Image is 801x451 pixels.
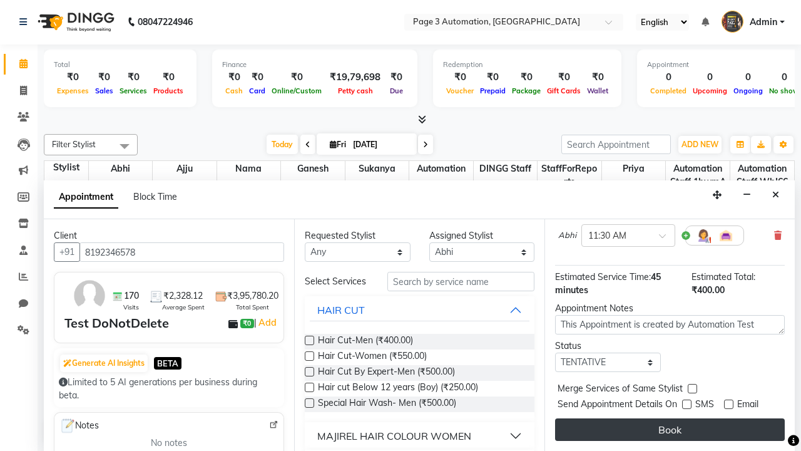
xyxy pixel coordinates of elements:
[558,382,683,398] span: Merge Services of Same Stylist
[558,229,576,242] span: Abhi
[318,350,427,365] span: Hair Cut-Women (₹550.00)
[544,70,584,85] div: ₹0
[227,289,278,303] span: ₹3,95,780.20
[54,186,118,209] span: Appointment
[750,16,777,29] span: Admin
[124,289,139,303] span: 170
[722,11,743,33] img: Admin
[268,86,325,95] span: Online/Custom
[162,303,205,312] span: Average Spent
[71,277,108,314] img: avatar
[89,161,153,177] span: Abhi
[32,4,118,39] img: logo
[730,161,794,190] span: Automation Staff WhJ66
[240,319,253,329] span: ₹0
[305,229,411,242] div: Requested Stylist
[385,70,407,85] div: ₹0
[509,70,544,85] div: ₹0
[281,161,345,177] span: Ganesh
[544,86,584,95] span: Gift Cards
[647,86,690,95] span: Completed
[163,289,203,303] span: ₹2,328.12
[602,161,666,177] span: Priya
[318,334,413,350] span: Hair Cut-Men (₹400.00)
[477,70,509,85] div: ₹0
[222,60,407,70] div: Finance
[54,242,80,262] button: +91
[133,191,177,202] span: Block Time
[443,86,477,95] span: Voucher
[666,161,730,190] span: Automation Staff 1bwmA
[691,284,725,296] span: ₹400.00
[310,299,529,321] button: HAIR CUT
[477,86,509,95] span: Prepaid
[690,70,730,85] div: 0
[222,70,246,85] div: ₹0
[54,60,186,70] div: Total
[44,161,88,174] div: Stylist
[59,418,99,434] span: Notes
[54,86,92,95] span: Expenses
[730,70,766,85] div: 0
[150,70,186,85] div: ₹0
[318,381,478,397] span: Hair cut Below 12 years (Boy) (₹250.00)
[60,355,148,372] button: Generate AI Insights
[681,140,718,149] span: ADD NEW
[695,398,714,413] span: SMS
[317,428,471,443] div: MAJIREL HAIR COLOUR WOMEN
[236,303,269,312] span: Total Spent
[509,86,544,95] span: Package
[116,86,150,95] span: Services
[222,86,246,95] span: Cash
[555,302,785,315] div: Appointment Notes
[153,161,217,177] span: Ajju
[387,272,534,291] input: Search by service name
[678,136,722,153] button: ADD NEW
[317,303,365,318] div: HAIR CUT
[584,70,611,85] div: ₹0
[54,70,92,85] div: ₹0
[295,275,378,288] div: Select Services
[310,425,529,447] button: MAJIREL HAIR COLOUR WOMEN
[246,70,268,85] div: ₹0
[387,86,406,95] span: Due
[349,135,412,154] input: 2025-10-03
[647,70,690,85] div: 0
[558,398,677,413] span: Send Appointment Details On
[79,242,284,262] input: Search by Name/Mobile/Email/Code
[691,271,755,283] span: Estimated Total:
[123,303,139,312] span: Visits
[555,340,661,353] div: Status
[737,398,758,413] span: Email
[254,315,278,330] span: |
[116,70,150,85] div: ₹0
[584,86,611,95] span: Wallet
[555,271,651,283] span: Estimated Service Time:
[555,418,785,441] button: Book
[696,228,711,243] img: Hairdresser.png
[138,4,193,39] b: 08047224946
[561,135,671,154] input: Search Appointment
[690,86,730,95] span: Upcoming
[443,70,477,85] div: ₹0
[267,135,298,154] span: Today
[767,185,785,205] button: Close
[59,376,279,402] div: Limited to 5 AI generations per business during beta.
[474,161,538,177] span: DINGG Staff
[92,86,116,95] span: Sales
[257,315,278,330] a: Add
[318,397,456,412] span: Special Hair Wash- Men (₹500.00)
[718,228,733,243] img: Interior.png
[429,229,535,242] div: Assigned Stylist
[327,140,349,149] span: Fri
[268,70,325,85] div: ₹0
[335,86,376,95] span: Petty cash
[64,314,169,333] div: Test DoNotDelete
[150,86,186,95] span: Products
[52,139,96,149] span: Filter Stylist
[730,86,766,95] span: Ongoing
[54,229,284,242] div: Client
[151,437,187,450] span: No notes
[217,161,281,177] span: Nama
[318,365,455,381] span: Hair Cut By Expert-Men (₹500.00)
